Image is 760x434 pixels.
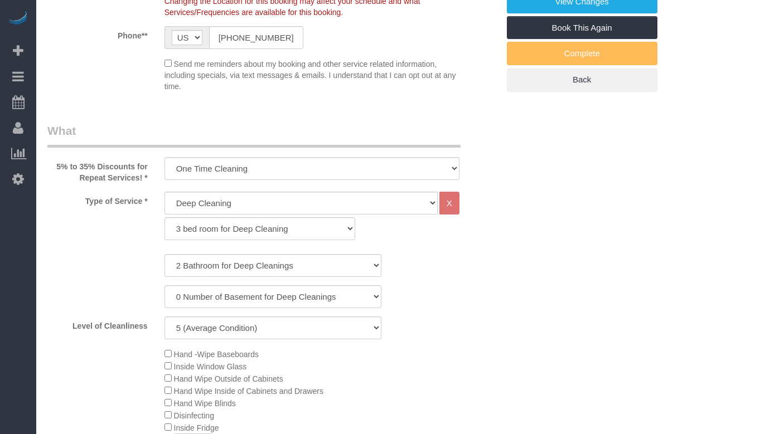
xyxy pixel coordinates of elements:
span: Hand Wipe Outside of Cabinets [174,374,283,383]
span: Hand Wipe Blinds [174,399,236,408]
a: Back [507,68,657,91]
span: Hand Wipe Inside of Cabinets and Drawers [174,387,323,396]
span: Inside Window Glass [174,362,247,371]
label: Type of Service * [39,192,156,207]
img: Automaid Logo [7,11,29,27]
span: Inside Fridge [174,423,219,432]
span: Hand -Wipe Baseboards [174,350,259,359]
span: Disinfecting [174,411,214,420]
label: Level of Cleanliness [39,316,156,331]
label: 5% to 35% Discounts for Repeat Services! * [39,157,156,183]
legend: What [47,123,461,148]
span: Send me reminders about my booking and other service related information, including specials, via... [164,60,456,91]
a: Book This Again [507,16,657,40]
